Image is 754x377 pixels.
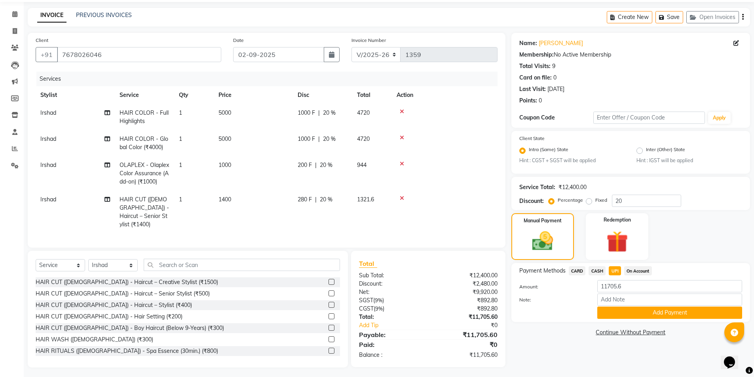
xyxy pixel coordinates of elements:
[513,328,748,337] a: Continue Without Payment
[636,157,742,164] small: Hint : IGST will be applied
[357,135,370,142] span: 4720
[298,109,315,117] span: 1000 F
[624,266,652,275] span: On Account
[37,8,66,23] a: INVOICE
[353,288,428,296] div: Net:
[357,196,374,203] span: 1321.6
[315,195,317,204] span: |
[526,229,560,253] img: _cash.svg
[179,196,182,203] span: 1
[428,340,503,349] div: ₹0
[115,86,174,104] th: Service
[293,86,352,104] th: Disc
[519,39,537,47] div: Name:
[353,340,428,349] div: Paid:
[607,11,652,23] button: Create New
[428,271,503,280] div: ₹12,400.00
[604,216,631,224] label: Redemption
[353,280,428,288] div: Discount:
[352,86,392,104] th: Total
[428,351,503,359] div: ₹11,705.60
[315,161,317,169] span: |
[40,109,56,116] span: Irshad
[593,112,705,124] input: Enter Offer / Coupon Code
[519,74,552,82] div: Card on file:
[597,307,742,319] button: Add Payment
[646,146,685,155] label: Inter (Other) State
[428,305,503,313] div: ₹892.80
[686,11,739,23] button: Open Invoices
[218,135,231,142] span: 5000
[36,47,58,62] button: +91
[120,135,168,151] span: HAIR COLOR - Global Color (₹4000)
[76,11,132,19] a: PREVIOUS INVOICES
[513,296,592,303] label: Note:
[655,11,683,23] button: Save
[441,321,503,330] div: ₹0
[298,195,312,204] span: 280 F
[708,112,731,124] button: Apply
[609,266,621,275] span: UPI
[36,37,48,44] label: Client
[36,72,503,86] div: Services
[428,280,503,288] div: ₹2,480.00
[519,97,537,105] div: Points:
[597,280,742,292] input: Amount
[513,283,592,290] label: Amount:
[353,305,428,313] div: ( )
[40,135,56,142] span: Irshad
[120,109,169,125] span: HAIR COLOR - Full Highlights
[721,345,746,369] iframe: chat widget
[36,278,218,286] div: HAIR CUT ([DEMOGRAPHIC_DATA]) - Haircut – Creative Stylist (₹1500)
[357,161,367,169] span: 944
[36,313,182,321] div: HAIR CUT ([DEMOGRAPHIC_DATA]) - Hair Setting (₹200)
[233,37,244,44] label: Date
[218,196,231,203] span: 1400
[36,290,210,298] div: HAIR CUT ([DEMOGRAPHIC_DATA]) - Haircut – Senior Stylist (₹500)
[40,161,56,169] span: Irshad
[57,47,221,62] input: Search by Name/Mobile/Email/Code
[519,51,554,59] div: Membership:
[519,85,546,93] div: Last Visit:
[558,183,587,191] div: ₹12,400.00
[36,301,192,309] div: HAIR CUT ([DEMOGRAPHIC_DATA]) - Haircut – Stylist (₹400)
[179,135,182,142] span: 1
[392,86,498,104] th: Action
[529,146,568,155] label: Intra (Same) State
[539,39,583,47] a: [PERSON_NAME]
[428,313,503,321] div: ₹11,705.60
[318,135,320,143] span: |
[539,97,542,105] div: 0
[589,266,606,275] span: CASH
[552,62,555,70] div: 9
[36,86,115,104] th: Stylist
[174,86,214,104] th: Qty
[519,62,551,70] div: Total Visits:
[553,74,556,82] div: 0
[36,347,218,355] div: HAIR RITUALS ([DEMOGRAPHIC_DATA]) - Spa Essence (30min.) (₹800)
[428,330,503,339] div: ₹11,705.60
[547,85,564,93] div: [DATE]
[519,183,555,191] div: Service Total:
[353,271,428,280] div: Sub Total:
[214,86,293,104] th: Price
[519,197,544,205] div: Discount:
[120,161,169,185] span: OLAPLEX - Olaplex Color Assurance (Add-on) (₹1000)
[597,294,742,306] input: Add Note
[179,161,182,169] span: 1
[120,196,169,228] span: HAIR CUT ([DEMOGRAPHIC_DATA]) - Haircut – Senior Stylist (₹1400)
[179,109,182,116] span: 1
[353,313,428,321] div: Total:
[600,228,635,255] img: _gift.svg
[298,135,315,143] span: 1000 F
[595,197,607,204] label: Fixed
[428,288,503,296] div: ₹9,920.00
[144,259,340,271] input: Search or Scan
[569,266,586,275] span: CARD
[36,335,153,344] div: HAIR WASH ([DEMOGRAPHIC_DATA]) (₹300)
[359,260,377,268] span: Total
[218,161,231,169] span: 1000
[40,196,56,203] span: Irshad
[36,324,224,332] div: HAIR CUT ([DEMOGRAPHIC_DATA]) - Boy Haircut (Below 9-Years) (₹300)
[375,305,383,312] span: 9%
